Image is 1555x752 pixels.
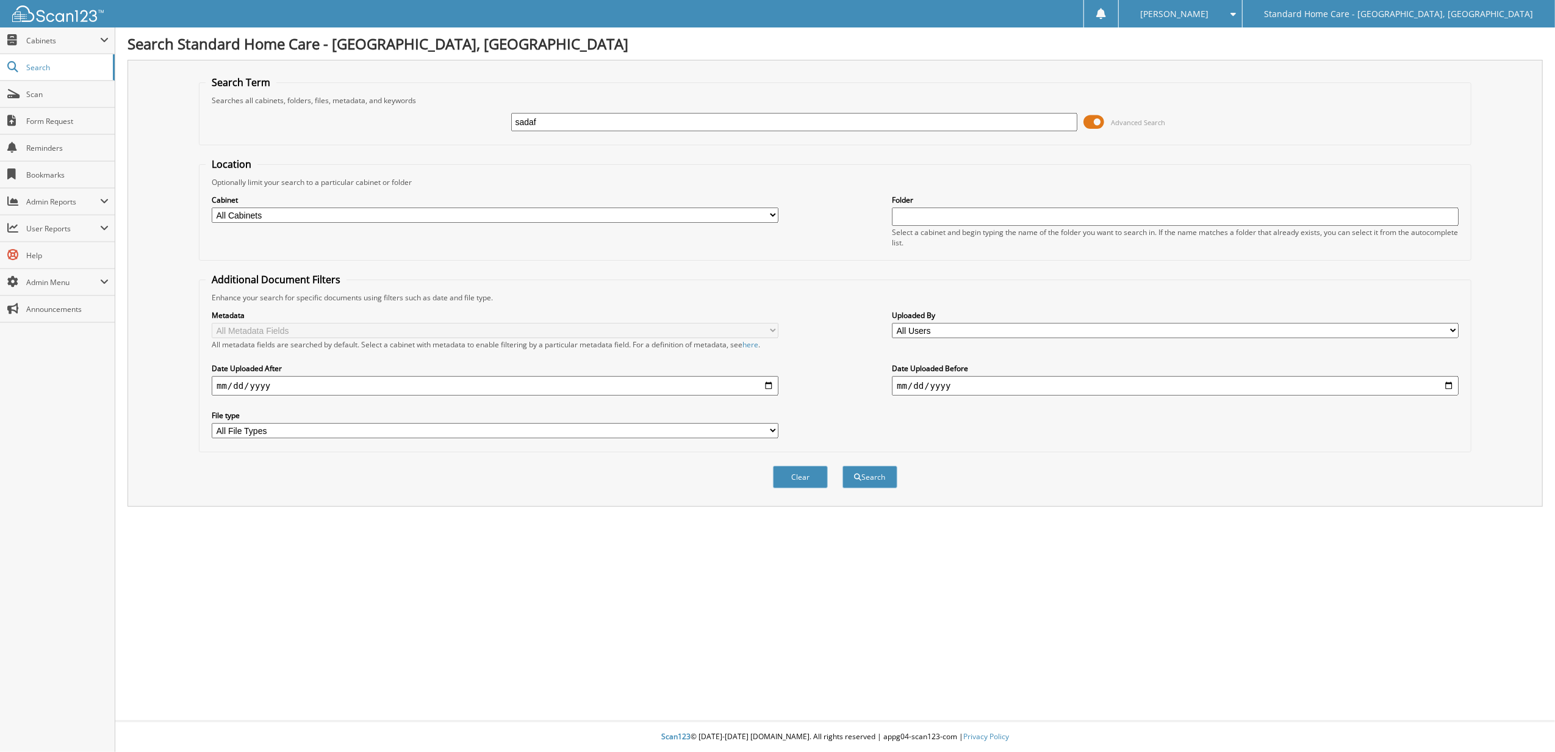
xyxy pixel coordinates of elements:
span: User Reports [26,223,100,234]
label: File type [212,410,778,421]
a: Privacy Policy [963,731,1009,742]
input: end [892,376,1459,396]
label: Cabinet [212,195,778,205]
span: Advanced Search [1111,118,1165,127]
legend: Search Term [206,76,276,89]
h1: Search Standard Home Care - [GEOGRAPHIC_DATA], [GEOGRAPHIC_DATA] [127,34,1543,54]
div: All metadata fields are searched by default. Select a cabinet with metadata to enable filtering b... [212,339,778,350]
span: Help [26,250,109,261]
label: Date Uploaded Before [892,363,1459,374]
legend: Location [206,157,257,171]
span: Admin Reports [26,197,100,207]
div: Optionally limit your search to a particular cabinet or folder [206,177,1465,187]
div: Enhance your search for specific documents using filters such as date and file type. [206,292,1465,303]
legend: Additional Document Filters [206,273,347,286]
span: Announcements [26,304,109,314]
a: here [742,339,758,350]
span: Cabinets [26,35,100,46]
span: Reminders [26,143,109,153]
img: scan123-logo-white.svg [12,5,104,22]
div: © [DATE]-[DATE] [DOMAIN_NAME]. All rights reserved | appg04-scan123-com | [115,722,1555,752]
span: Scan123 [661,731,691,742]
label: Folder [892,195,1459,205]
span: Scan [26,89,109,99]
label: Date Uploaded After [212,363,778,374]
div: Searches all cabinets, folders, files, metadata, and keywords [206,95,1465,106]
span: Standard Home Care - [GEOGRAPHIC_DATA], [GEOGRAPHIC_DATA] [1265,10,1534,18]
span: Form Request [26,116,109,126]
div: Select a cabinet and begin typing the name of the folder you want to search in. If the name match... [892,227,1459,248]
button: Search [842,466,897,488]
iframe: Chat Widget [1494,693,1555,752]
span: Search [26,62,107,73]
label: Uploaded By [892,310,1459,320]
label: Metadata [212,310,778,320]
span: Bookmarks [26,170,109,180]
span: [PERSON_NAME] [1141,10,1209,18]
input: start [212,376,778,396]
button: Clear [773,466,828,488]
span: Admin Menu [26,277,100,287]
